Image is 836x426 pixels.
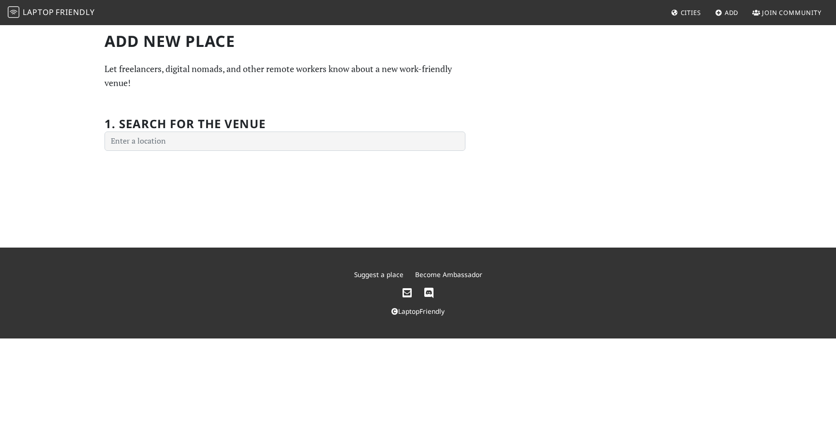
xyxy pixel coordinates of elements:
span: Join Community [762,8,821,17]
span: Add [725,8,739,17]
img: LaptopFriendly [8,6,19,18]
input: Enter a location [104,132,465,151]
span: Cities [681,8,701,17]
a: Join Community [748,4,825,21]
a: LaptopFriendly LaptopFriendly [8,4,95,21]
h1: Add new Place [104,32,465,50]
a: LaptopFriendly [391,307,445,316]
a: Add [711,4,743,21]
p: Let freelancers, digital nomads, and other remote workers know about a new work-friendly venue! [104,62,465,90]
a: Become Ambassador [415,270,482,279]
a: Suggest a place [354,270,403,279]
span: Friendly [56,7,94,17]
span: Laptop [23,7,54,17]
a: Cities [667,4,705,21]
h2: 1. Search for the venue [104,117,266,131]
